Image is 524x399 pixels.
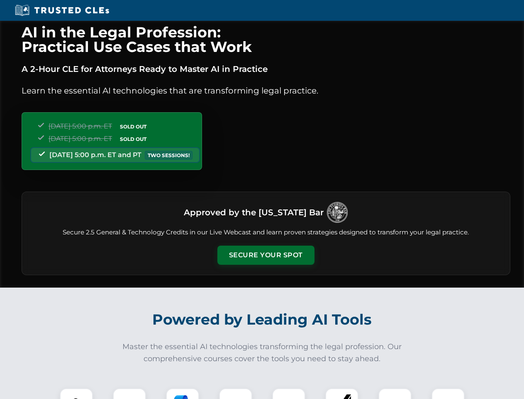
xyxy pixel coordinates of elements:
img: Trusted CLEs [12,4,112,17]
span: SOLD OUT [117,122,149,131]
h2: Powered by Leading AI Tools [32,305,492,334]
span: [DATE] 5:00 p.m. ET [49,122,112,130]
span: [DATE] 5:00 p.m. ET [49,135,112,143]
p: Secure 2.5 General & Technology Credits in our Live Webcast and learn proven strategies designed ... [32,228,500,237]
p: Learn the essential AI technologies that are transforming legal practice. [22,84,510,97]
p: A 2-Hour CLE for Attorneys Ready to Master AI in Practice [22,62,510,76]
h3: Approved by the [US_STATE] Bar [184,205,324,220]
button: Secure Your Spot [217,246,314,265]
p: Master the essential AI technologies transforming the legal profession. Our comprehensive courses... [117,341,407,365]
img: Logo [327,202,348,223]
h1: AI in the Legal Profession: Practical Use Cases that Work [22,25,510,54]
span: SOLD OUT [117,135,149,143]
